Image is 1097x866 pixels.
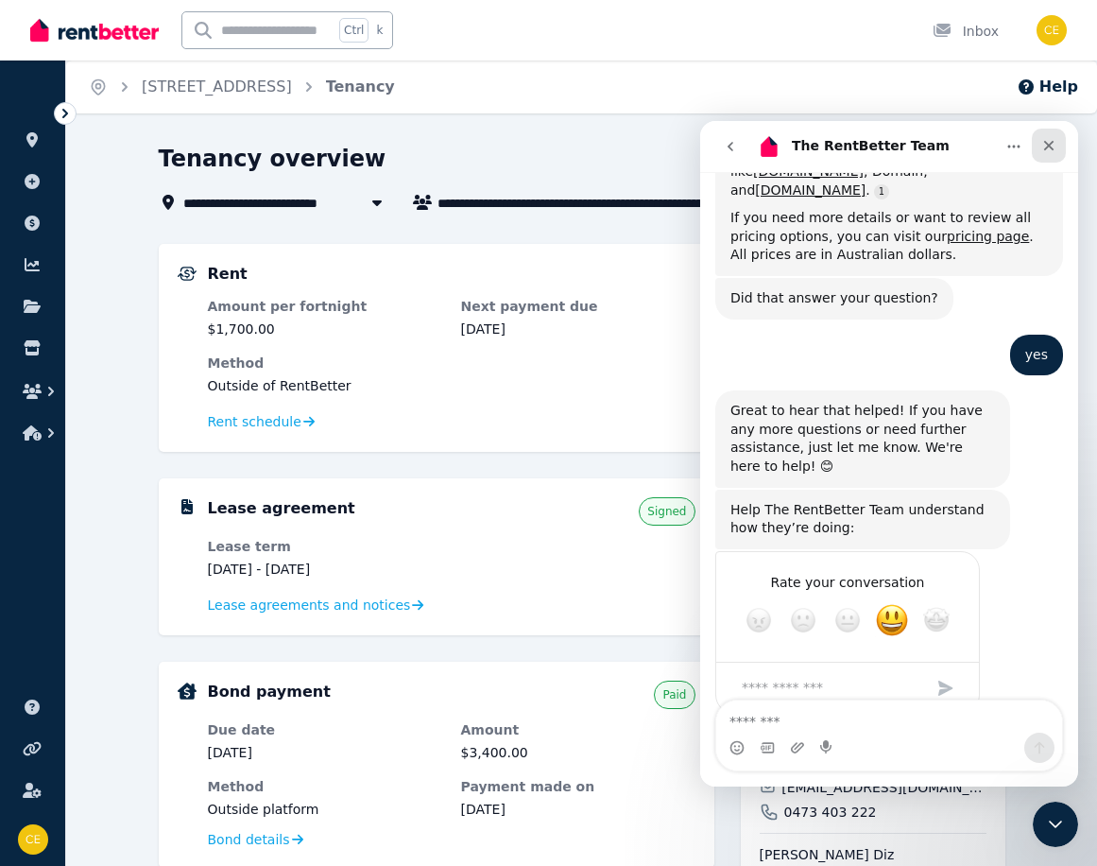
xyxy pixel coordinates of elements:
dd: [DATE] [208,743,442,762]
dd: [DATE] [461,320,695,338]
span: 0473 403 222 [784,803,877,822]
dt: Amount per fortnight [208,297,442,316]
dd: Outside of RentBetter [208,376,695,395]
iframe: Intercom live chat [700,121,1078,787]
div: Cheryl says… [15,214,363,270]
a: [DOMAIN_NAME] [55,61,165,77]
dd: [DATE] - [DATE] [208,560,442,579]
textarea: Tell us more… [30,546,227,587]
div: Inbox [933,22,999,41]
div: Did that answer your question? [30,168,238,187]
dd: [DATE] [461,800,695,819]
button: Upload attachment [90,619,105,634]
span: Amazing [223,486,249,512]
span: Bad [90,486,116,512]
img: Cheryl Evans [1037,15,1067,45]
dt: Payment made on [461,777,695,796]
h1: Tenancy overview [159,144,386,174]
span: Signed [647,504,686,519]
h5: Bond payment [208,681,331,703]
dt: Amount [461,720,695,739]
span: [EMAIL_ADDRESS][DOMAIN_NAME] [781,778,986,797]
span: Lease agreements and notices [208,596,411,615]
span: Rent schedule [208,412,301,431]
span: Ctrl [339,18,369,43]
div: The RentBetter Team says… [15,369,363,430]
span: Paid [662,687,686,702]
img: Bond Details [178,683,197,700]
dd: $3,400.00 [461,743,695,762]
div: Great to hear that helped! If you have any more questions or need further assistance, just let me... [15,269,310,366]
div: yes [310,214,363,255]
div: The RentBetter Team says… [15,269,363,368]
button: Emoji picker [29,619,44,634]
div: Rate your conversation [35,450,260,473]
div: Did that answer your question? [15,157,253,199]
a: Source reference 5498828: [174,63,189,78]
a: pricing page [247,108,329,123]
div: Help The RentBetter Team understand how they’re doing: [30,380,295,417]
span: [PERSON_NAME] Diz [760,845,986,864]
button: Gif picker [60,619,75,634]
dt: Next payment due [461,297,695,316]
a: Rent schedule [208,412,316,431]
img: Rental Payments [178,267,197,281]
dt: Lease term [208,537,442,556]
h5: Rent [208,263,248,286]
div: Great to hear that helped! If you have any more questions or need further assistance, just let me... [30,281,295,355]
img: Cheryl Evans [18,824,48,855]
h5: Lease agreement [208,497,355,520]
a: Lease agreements and notices [208,596,424,615]
img: RentBetter [30,16,159,44]
dd: Outside platform [208,800,442,819]
span: Bond details [208,830,290,849]
dt: Method [208,354,695,372]
div: The RentBetter Team says… [15,157,363,214]
textarea: Message… [16,580,362,612]
a: [STREET_ADDRESS] [142,78,292,95]
span: OK [134,486,161,512]
div: Help The RentBetter Team understand how they’re doing: [15,369,310,428]
a: Tenancy [326,78,395,95]
nav: Breadcrumb [66,61,418,113]
span: Terrible [45,486,72,512]
dd: $1,700.00 [208,320,442,338]
span: Great [175,482,209,516]
div: yes [325,225,348,244]
a: Bond details [208,830,303,849]
span: k [376,23,383,38]
div: If you need more details or want to review all pricing options, you can visit our . All prices ar... [30,88,348,144]
a: [DOMAIN_NAME] [53,43,163,58]
dt: Due date [208,720,442,739]
iframe: Intercom live chat [1033,802,1078,847]
div: The RentBetter Team says… [15,430,363,615]
button: Start recording [120,619,135,634]
button: Send a message… [324,612,354,642]
div: Submit [227,546,265,584]
dt: Method [208,777,442,796]
button: Help [1017,76,1078,98]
